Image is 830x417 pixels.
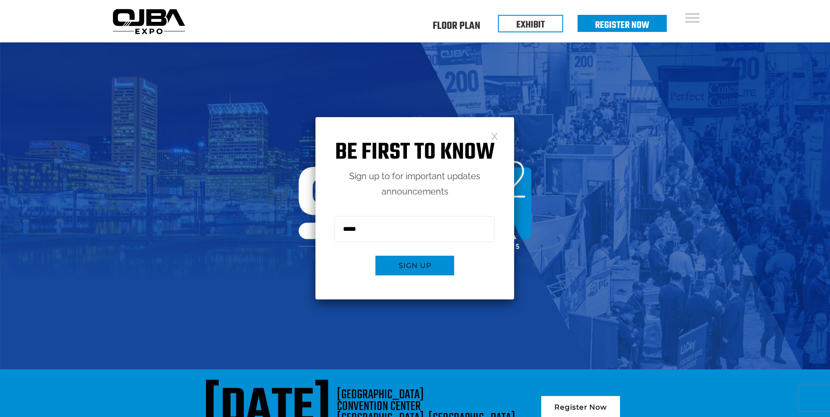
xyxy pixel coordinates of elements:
a: EXHIBIT [516,17,545,32]
h1: Be first to know [315,139,514,167]
a: Register Now [595,18,649,33]
button: Sign up [375,256,454,275]
a: Close [491,132,498,139]
p: Sign up to for important updates announcements [315,169,514,199]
